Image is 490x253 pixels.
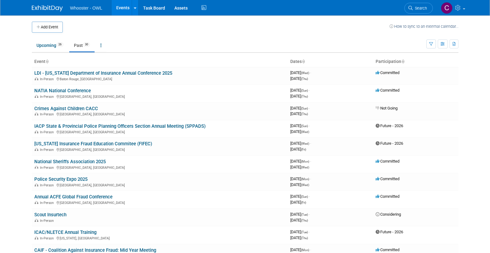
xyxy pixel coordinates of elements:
span: (Thu) [301,219,308,222]
span: (Wed) [301,183,309,187]
span: Future - 2026 [376,141,403,146]
span: In-Person [40,236,56,240]
a: Crimes Against Children CACC [34,106,98,111]
span: (Thu) [301,236,308,240]
span: (Sun) [301,124,308,128]
span: (Sun) [301,107,308,110]
span: [DATE] [290,200,306,205]
a: Sort by Participation Type [401,59,404,64]
span: (Tue) [301,213,308,216]
span: [DATE] [290,165,309,169]
span: In-Person [40,95,56,99]
span: (Fri) [301,148,306,151]
th: Participation [373,56,458,67]
span: [DATE] [290,88,310,93]
span: [DATE] [290,141,311,146]
span: In-Person [40,166,56,170]
span: (Thu) [301,77,308,81]
span: In-Person [40,183,56,187]
span: [DATE] [290,111,308,116]
a: CAIF - Coalition Against Insurance Fraud: Mid Year Meeting [34,247,156,253]
img: In-Person Event [35,219,38,222]
img: In-Person Event [35,236,38,239]
div: [GEOGRAPHIC_DATA], [GEOGRAPHIC_DATA] [34,129,285,134]
img: In-Person Event [35,166,38,169]
span: In-Person [40,201,56,205]
a: Upcoming26 [32,39,68,51]
span: Considering [376,212,401,217]
img: In-Person Event [35,112,38,115]
span: (Wed) [301,71,309,75]
span: [DATE] [290,212,310,217]
a: Past30 [69,39,95,51]
span: Not Going [376,106,398,110]
a: Search [404,3,433,14]
img: Clare Louise Southcombe [441,2,453,14]
span: Committed [376,247,399,252]
img: In-Person Event [35,183,38,186]
a: ICAC/NLETCE Annual Training [34,230,96,235]
span: [DATE] [290,129,309,134]
span: [DATE] [290,218,308,222]
a: Sort by Event Name [45,59,49,64]
span: [DATE] [290,159,311,164]
span: - [309,106,310,110]
a: NATIA National Conference [34,88,91,93]
span: Committed [376,88,399,93]
span: (Thu) [301,112,308,116]
span: - [309,123,310,128]
span: In-Person [40,219,56,223]
span: (Wed) [301,130,309,134]
span: (Fri) [301,201,306,204]
span: [DATE] [290,106,310,110]
span: [DATE] [290,176,311,181]
span: (Mon) [301,160,309,163]
div: [GEOGRAPHIC_DATA], [GEOGRAPHIC_DATA] [34,94,285,99]
div: [GEOGRAPHIC_DATA], [GEOGRAPHIC_DATA] [34,165,285,170]
span: (Thu) [301,95,308,98]
span: [DATE] [290,94,308,98]
span: 30 [83,42,90,47]
span: - [309,88,310,93]
a: Police Security Expo 2025 [34,176,87,182]
a: LDI - [US_STATE] Department of Insurance Annual Conference 2025 [34,70,172,76]
span: [DATE] [290,76,308,81]
span: Committed [376,159,399,164]
span: [DATE] [290,147,306,151]
span: Future - 2026 [376,230,403,234]
div: [GEOGRAPHIC_DATA], [GEOGRAPHIC_DATA] [34,147,285,152]
span: Committed [376,176,399,181]
span: - [310,141,311,146]
span: (Tue) [301,230,308,234]
span: (Sun) [301,195,308,198]
span: - [310,159,311,164]
a: IACP State & Provincial Police Planning Officers Section Annual Meeting (SPPADS) [34,123,206,129]
a: Scout Insurtech [34,212,66,218]
a: Annual ACFE Global Fraud Conference [34,194,113,200]
img: In-Person Event [35,130,38,133]
span: [DATE] [290,194,310,199]
span: Committed [376,70,399,75]
img: In-Person Event [35,148,38,151]
img: In-Person Event [35,95,38,98]
span: - [310,70,311,75]
span: In-Person [40,130,56,134]
span: In-Person [40,112,56,116]
span: [DATE] [290,182,309,187]
span: (Wed) [301,166,309,169]
img: In-Person Event [35,77,38,80]
span: (Sun) [301,89,308,92]
span: - [309,194,310,199]
span: (Mon) [301,248,309,252]
span: [DATE] [290,235,308,240]
div: [GEOGRAPHIC_DATA], [GEOGRAPHIC_DATA] [34,200,285,205]
button: Add Event [32,22,63,33]
a: How to sync to an external calendar... [390,24,458,29]
div: [GEOGRAPHIC_DATA], [GEOGRAPHIC_DATA] [34,182,285,187]
span: Whooster - OWL [70,6,102,10]
span: [DATE] [290,70,311,75]
img: In-Person Event [35,201,38,204]
div: Baton Rouge, [GEOGRAPHIC_DATA] [34,76,285,81]
a: Sort by Start Date [302,59,305,64]
th: Dates [288,56,373,67]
